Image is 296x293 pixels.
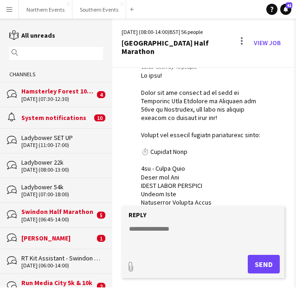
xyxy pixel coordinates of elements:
[97,91,105,98] span: 4
[72,0,126,19] button: Southern Events
[21,207,95,216] div: Swindon Half Marathon
[169,28,179,35] span: BST
[21,262,103,269] div: [DATE] (06:00-14:00)
[21,254,103,262] div: RT Kit Assistant - Swindon Half Marathon
[21,191,103,198] div: [DATE] (07:00-18:00)
[94,114,105,121] span: 10
[97,212,105,219] span: 5
[21,113,92,122] div: System notifications
[21,96,95,102] div: [DATE] (07:30-12:30)
[286,2,292,8] span: 41
[9,31,55,40] a: All unreads
[19,0,72,19] button: Northern Events
[21,279,95,287] div: Run Media City 5k & 10k
[122,39,234,55] div: [GEOGRAPHIC_DATA] Half Marathon
[129,211,147,219] label: Reply
[250,35,284,50] a: View Job
[21,133,103,142] div: Ladybower SET UP
[248,255,280,273] button: Send
[21,87,95,95] div: Hamsterley Forest 10k & Half Marathon
[122,28,234,36] div: [DATE] (08:00-14:00) | 56 people
[21,142,103,148] div: [DATE] (11:00-17:00)
[21,234,95,242] div: [PERSON_NAME]
[21,166,103,173] div: [DATE] (08:00-13:00)
[21,183,103,191] div: Ladybower 54k
[21,216,95,223] div: [DATE] (06:45-14:00)
[21,158,103,166] div: Ladybower 22k
[97,235,105,242] span: 1
[97,283,105,290] span: 2
[280,4,291,15] a: 41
